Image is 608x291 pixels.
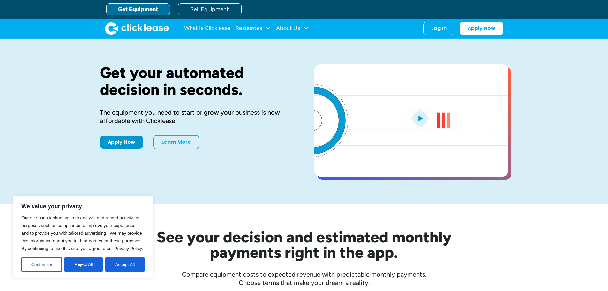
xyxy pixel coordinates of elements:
[64,257,103,272] button: Reject All
[105,257,145,272] button: Accept All
[411,109,429,127] img: Blue play button logo on a light blue circular background
[13,196,153,278] div: We value your privacy
[276,22,309,35] div: About Us
[100,270,508,287] div: Compare equipment costs to expected revenue with predictable monthly payments. Choose terms that ...
[236,22,271,35] div: Resources
[125,229,483,260] h2: See your decision and estimated monthly payments right in the app.
[431,25,447,32] div: Log In
[178,3,242,15] a: Sell Equipment
[314,64,508,177] a: open lightbox
[184,22,230,35] a: What Is Clicklease
[21,257,62,272] button: Customize
[105,22,169,35] a: home
[153,135,199,149] a: Learn More
[105,22,169,35] img: Clicklease logo
[21,215,143,251] span: Our site uses technologies to analyze and record activity for purposes such as compliance to impr...
[460,22,503,35] a: Apply Now
[100,136,143,149] a: Apply Now
[21,203,145,210] p: We value your privacy
[106,3,170,15] a: Get Equipment
[100,64,294,98] h1: Get your automated decision in seconds.
[100,108,294,125] div: The equipment you need to start or grow your business is now affordable with Clicklease.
